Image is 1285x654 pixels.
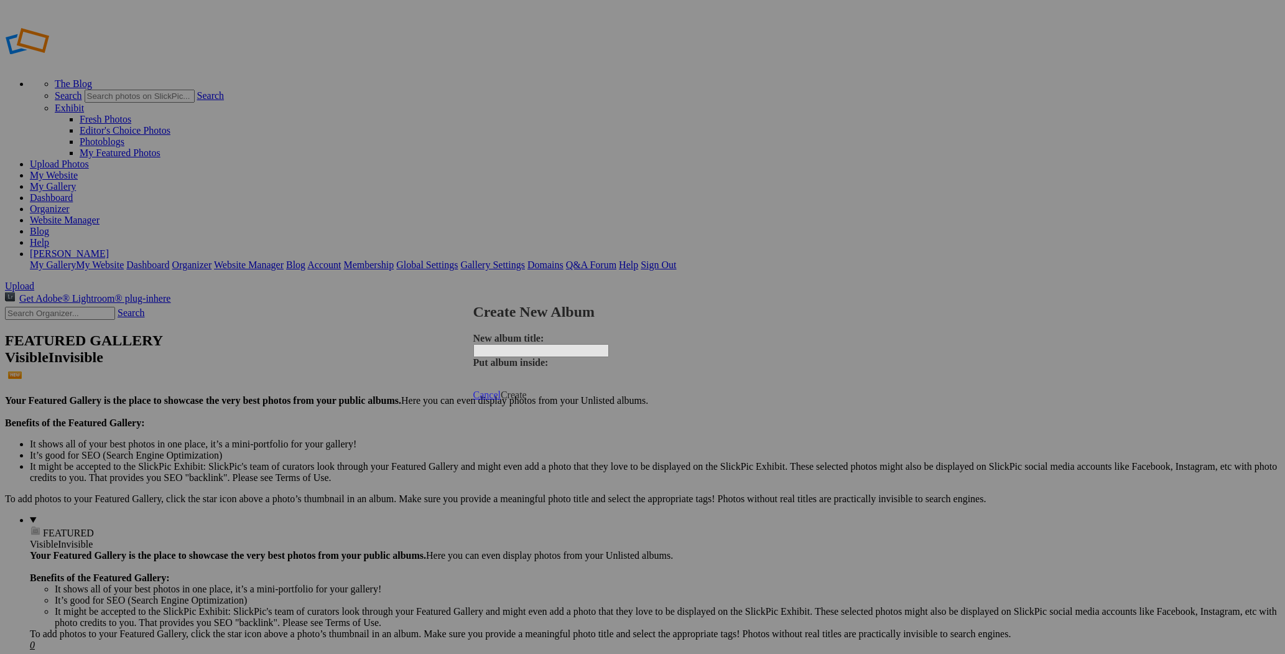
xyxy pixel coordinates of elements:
[473,357,549,368] strong: Put album inside:
[473,390,501,400] a: Cancel
[501,390,527,400] span: Create
[473,304,803,320] h2: Create New Album
[473,333,544,343] strong: New album title:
